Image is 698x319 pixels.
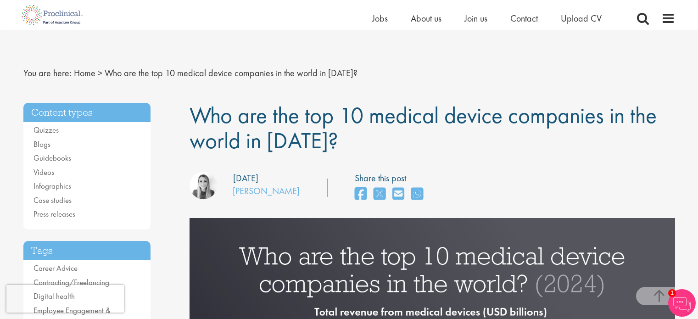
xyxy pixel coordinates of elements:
[411,185,423,204] a: share on whats app
[392,185,404,204] a: share on email
[6,285,124,313] iframe: reCAPTCHA
[34,153,71,163] a: Guidebooks
[34,277,109,287] a: Contracting/Freelancing
[190,101,657,155] span: Who are the top 10 medical device companies in the world in [DATE]?
[233,172,258,185] div: [DATE]
[668,289,696,317] img: Chatbot
[34,139,50,149] a: Blogs
[374,185,385,204] a: share on twitter
[23,241,151,261] h3: Tags
[23,67,72,79] span: You are here:
[510,12,538,24] a: Contact
[372,12,388,24] a: Jobs
[74,67,95,79] a: breadcrumb link
[34,125,59,135] a: Quizzes
[464,12,487,24] a: Join us
[23,103,151,123] h3: Content types
[355,185,367,204] a: share on facebook
[411,12,441,24] a: About us
[34,263,78,273] a: Career Advice
[34,209,75,219] a: Press releases
[233,185,300,197] a: [PERSON_NAME]
[355,172,428,185] label: Share this post
[34,167,54,177] a: Videos
[98,67,102,79] span: >
[668,289,676,297] span: 1
[34,181,71,191] a: Infographics
[105,67,357,79] span: Who are the top 10 medical device companies in the world in [DATE]?
[561,12,602,24] a: Upload CV
[190,172,217,199] img: Hannah Burke
[34,195,72,205] a: Case studies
